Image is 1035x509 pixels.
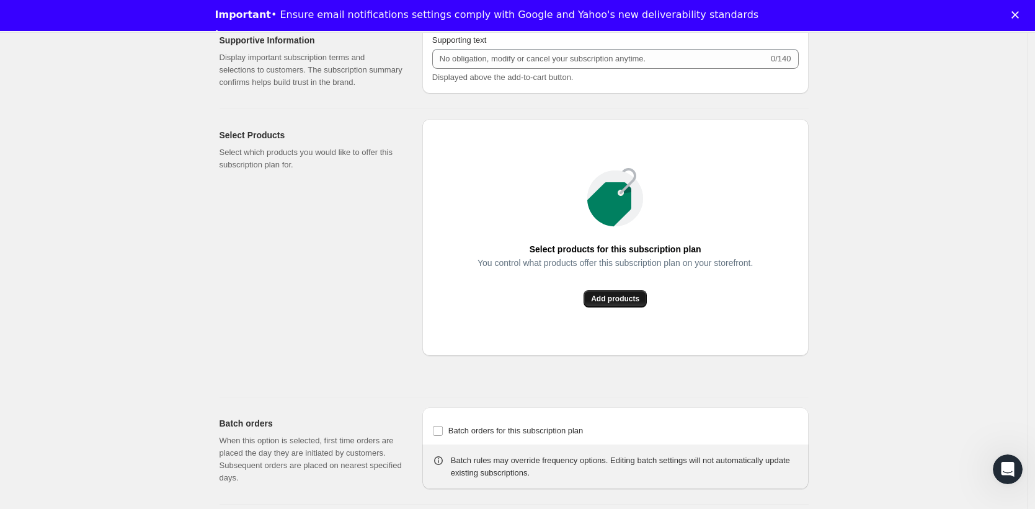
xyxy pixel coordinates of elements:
b: Important [215,9,271,20]
span: Displayed above the add-to-cart button. [432,73,574,82]
p: When this option is selected, first time orders are placed the day they are initiated by customer... [220,435,402,484]
input: No obligation, modify or cancel your subscription anytime. [432,49,768,69]
div: Close [1011,11,1024,19]
div: • Ensure email notifications settings comply with Google and Yahoo's new deliverability standards [215,9,759,21]
iframe: Intercom live chat [993,454,1023,484]
span: Batch orders for this subscription plan [448,426,584,435]
h2: Supportive Information [220,34,402,46]
p: Display important subscription terms and selections to customers. The subscription summary confir... [220,51,402,89]
span: Select products for this subscription plan [530,241,701,258]
h2: Batch orders [220,417,402,430]
div: Batch rules may override frequency options. Editing batch settings will not automatically update ... [451,454,799,479]
span: Supporting text [432,35,486,45]
span: You control what products offer this subscription plan on your storefront. [478,254,753,272]
button: Add products [584,290,647,308]
h2: Select Products [220,129,402,141]
span: Add products [591,294,639,304]
a: Learn more [215,29,279,42]
p: Select which products you would like to offer this subscription plan for. [220,146,402,171]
